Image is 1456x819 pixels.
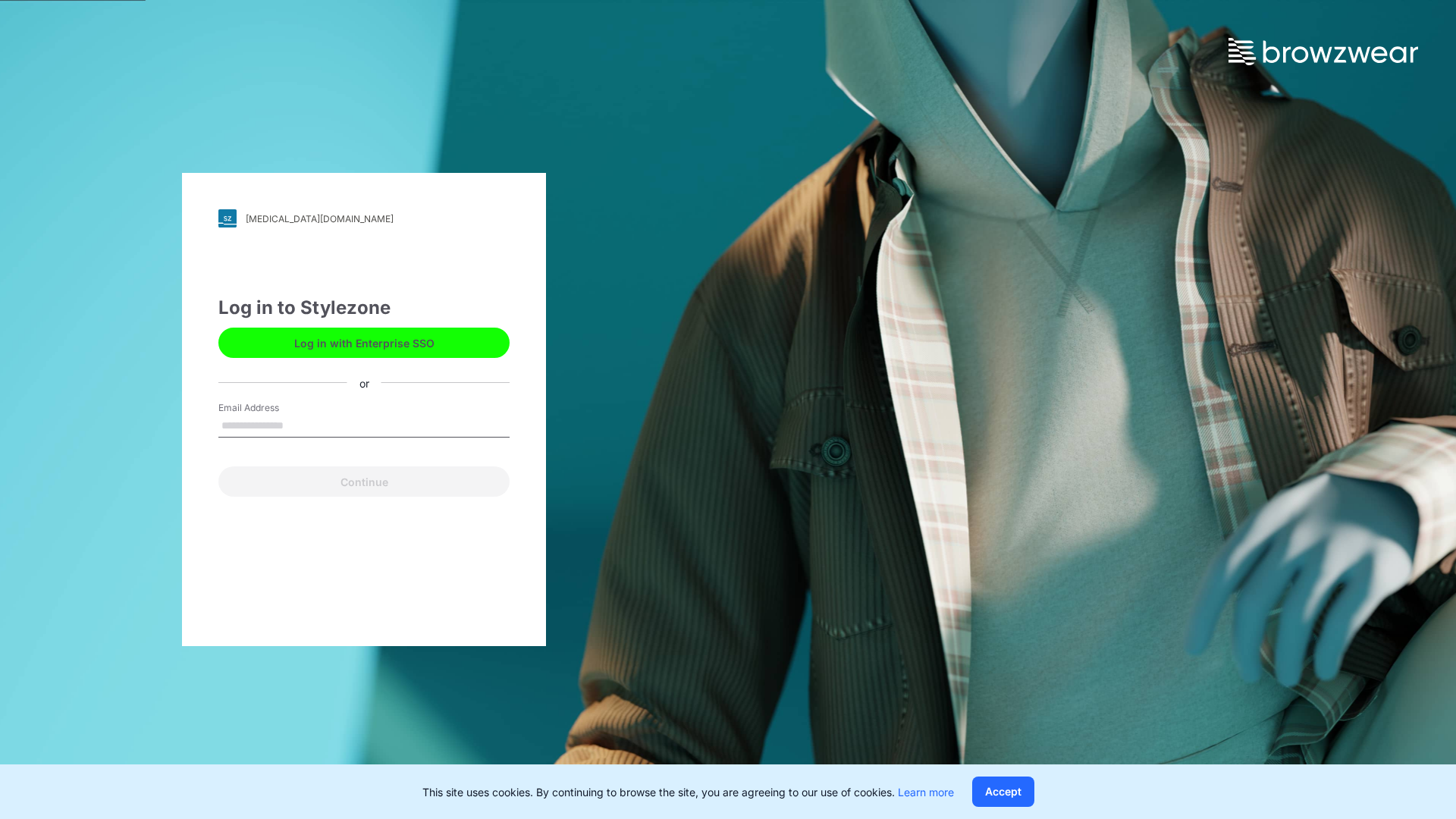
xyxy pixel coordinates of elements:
[898,786,954,799] a: Learn more
[218,401,325,415] label: Email Address
[246,213,394,224] div: [MEDICAL_DATA][DOMAIN_NAME]
[1228,38,1418,65] img: browzwear-logo.73288ffb.svg
[218,209,510,227] a: [MEDICAL_DATA][DOMAIN_NAME]
[218,209,237,227] img: svg+xml;base64,PHN2ZyB3aWR0aD0iMjgiIGhlaWdodD0iMjgiIHZpZXdCb3g9IjAgMCAyOCAyOCIgZmlsbD0ibm9uZSIgeG...
[972,777,1034,807] button: Accept
[218,328,510,358] button: Log in with Enterprise SSO
[422,784,954,800] p: This site uses cookies. By continuing to browse the site, you are agreeing to our use of cookies.
[347,375,381,391] div: or
[218,294,510,322] div: Log in to Stylezone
